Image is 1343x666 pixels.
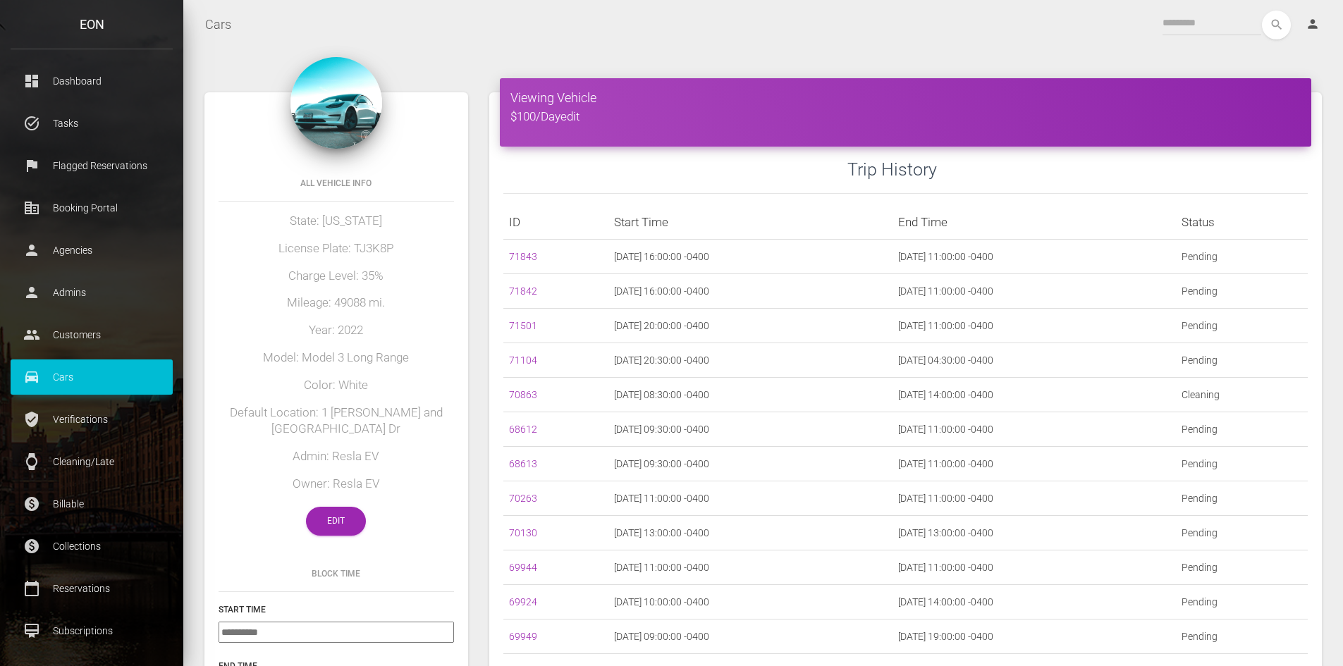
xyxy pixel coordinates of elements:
[608,240,893,274] td: [DATE] 16:00:00 -0400
[509,562,537,573] a: 69944
[1262,11,1291,39] button: search
[893,447,1177,481] td: [DATE] 11:00:00 -0400
[219,295,454,312] h5: Mileage: 49088 mi.
[11,402,173,437] a: verified_user Verifications
[11,444,173,479] a: watch Cleaning/Late
[11,63,173,99] a: dashboard Dashboard
[1176,274,1308,309] td: Pending
[21,197,162,218] p: Booking Portal
[893,481,1177,516] td: [DATE] 11:00:00 -0400
[509,285,537,297] a: 71842
[219,213,454,230] h5: State: [US_STATE]
[219,476,454,493] h5: Owner: Resla EV
[219,448,454,465] h5: Admin: Resla EV
[893,274,1177,309] td: [DATE] 11:00:00 -0400
[608,378,893,412] td: [DATE] 08:30:00 -0400
[893,585,1177,619] td: [DATE] 14:00:00 -0400
[11,359,173,395] a: drive_eta Cars
[21,409,162,430] p: Verifications
[509,458,537,469] a: 68613
[21,536,162,557] p: Collections
[510,89,1301,106] h4: Viewing Vehicle
[21,70,162,92] p: Dashboard
[608,309,893,343] td: [DATE] 20:00:00 -0400
[1306,17,1320,31] i: person
[1176,585,1308,619] td: Pending
[509,251,537,262] a: 71843
[1176,550,1308,585] td: Pending
[21,493,162,514] p: Billable
[219,177,454,190] h6: All Vehicle Info
[290,57,382,149] img: 152.jpg
[1176,309,1308,343] td: Pending
[847,157,1308,182] h3: Trip History
[510,109,1301,125] h5: $100/Day
[306,507,366,536] a: Edit
[509,320,537,331] a: 71501
[509,527,537,538] a: 70130
[205,7,231,42] a: Cars
[503,205,608,240] th: ID
[219,377,454,394] h5: Color: White
[11,571,173,606] a: calendar_today Reservations
[893,412,1177,447] td: [DATE] 11:00:00 -0400
[1176,481,1308,516] td: Pending
[509,631,537,642] a: 69949
[893,205,1177,240] th: End Time
[11,275,173,310] a: person Admins
[608,516,893,550] td: [DATE] 13:00:00 -0400
[11,148,173,183] a: flag Flagged Reservations
[11,529,173,564] a: paid Collections
[219,240,454,257] h5: License Plate: TJ3K8P
[21,366,162,388] p: Cars
[608,550,893,585] td: [DATE] 11:00:00 -0400
[1176,516,1308,550] td: Pending
[1176,447,1308,481] td: Pending
[893,240,1177,274] td: [DATE] 11:00:00 -0400
[509,596,537,608] a: 69924
[21,155,162,176] p: Flagged Reservations
[893,343,1177,378] td: [DATE] 04:30:00 -0400
[893,309,1177,343] td: [DATE] 11:00:00 -0400
[11,613,173,648] a: card_membership Subscriptions
[11,486,173,522] a: paid Billable
[893,619,1177,654] td: [DATE] 19:00:00 -0400
[1176,205,1308,240] th: Status
[1176,240,1308,274] td: Pending
[21,324,162,345] p: Customers
[893,516,1177,550] td: [DATE] 13:00:00 -0400
[608,205,893,240] th: Start Time
[21,282,162,303] p: Admins
[11,190,173,226] a: corporate_fare Booking Portal
[509,354,537,366] a: 71104
[608,481,893,516] td: [DATE] 11:00:00 -0400
[21,113,162,134] p: Tasks
[608,274,893,309] td: [DATE] 16:00:00 -0400
[893,378,1177,412] td: [DATE] 14:00:00 -0400
[219,350,454,366] h5: Model: Model 3 Long Range
[509,424,537,435] a: 68612
[219,322,454,339] h5: Year: 2022
[608,447,893,481] td: [DATE] 09:30:00 -0400
[11,233,173,268] a: person Agencies
[11,106,173,141] a: task_alt Tasks
[608,343,893,378] td: [DATE] 20:30:00 -0400
[1176,343,1308,378] td: Pending
[560,109,579,123] a: edit
[219,567,454,580] h6: Block Time
[21,451,162,472] p: Cleaning/Late
[1176,378,1308,412] td: Cleaning
[219,268,454,285] h5: Charge Level: 35%
[1295,11,1332,39] a: person
[608,619,893,654] td: [DATE] 09:00:00 -0400
[608,585,893,619] td: [DATE] 10:00:00 -0400
[219,405,454,438] h5: Default Location: 1 [PERSON_NAME] and [GEOGRAPHIC_DATA] Dr
[219,603,454,616] h6: Start Time
[21,620,162,641] p: Subscriptions
[21,240,162,261] p: Agencies
[11,317,173,352] a: people Customers
[1176,619,1308,654] td: Pending
[1176,412,1308,447] td: Pending
[608,412,893,447] td: [DATE] 09:30:00 -0400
